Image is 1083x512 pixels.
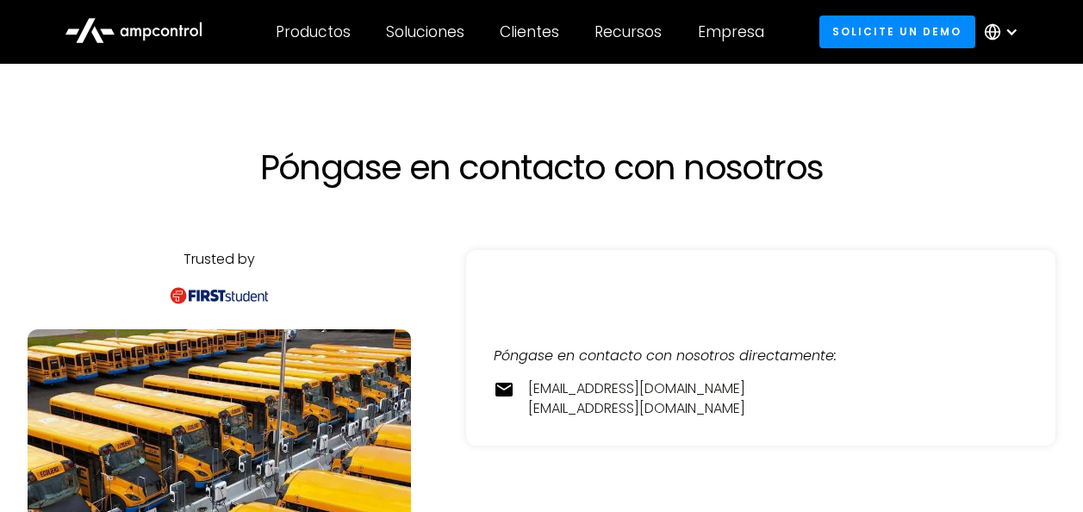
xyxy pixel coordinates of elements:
[276,22,351,41] div: Productos
[163,147,921,188] h1: Póngase en contacto con nosotros
[594,22,662,41] div: Recursos
[698,22,764,41] div: Empresa
[386,22,464,41] div: Soluciones
[494,347,1028,365] div: Póngase en contacto con nosotros directamente:
[500,22,559,41] div: Clientes
[528,399,745,418] a: [EMAIL_ADDRESS][DOMAIN_NAME]
[819,16,975,47] a: Solicite un demo
[528,379,745,398] a: [EMAIL_ADDRESS][DOMAIN_NAME]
